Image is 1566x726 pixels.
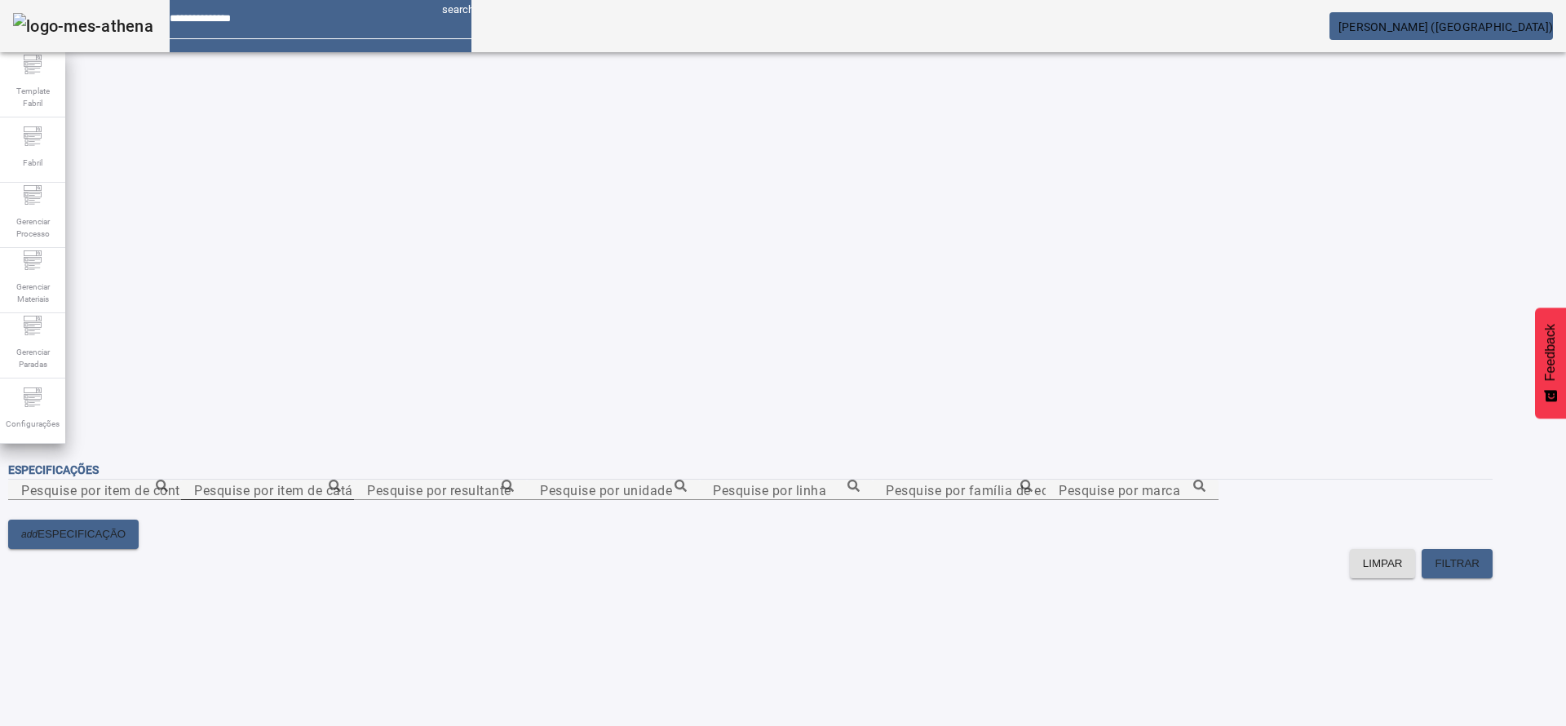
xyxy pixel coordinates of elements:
[8,520,139,549] button: addESPECIFICAÇÃO
[8,463,99,476] span: Especificações
[1338,20,1553,33] span: [PERSON_NAME] ([GEOGRAPHIC_DATA])
[1,413,64,435] span: Configurações
[1543,324,1558,381] span: Feedback
[540,480,687,500] input: Number
[886,482,1115,498] mat-label: Pesquise por família de equipamento
[1059,480,1205,500] input: Number
[1059,482,1180,498] mat-label: Pesquise por marca
[21,480,168,500] input: Number
[13,13,153,39] img: logo-mes-athena
[1350,549,1416,578] button: LIMPAR
[1535,308,1566,418] button: Feedback - Mostrar pesquisa
[540,482,672,498] mat-label: Pesquise por unidade
[367,480,514,500] input: Number
[886,480,1033,500] input: Number
[21,482,203,498] mat-label: Pesquise por item de controle
[38,526,126,542] span: ESPECIFICAÇÃO
[367,482,511,498] mat-label: Pesquise por resultante
[194,482,380,498] mat-label: Pesquise por item de catálogo
[8,80,57,114] span: Template Fabril
[194,480,341,500] input: Number
[1435,556,1480,572] span: FILTRAR
[713,480,860,500] input: Number
[8,210,57,245] span: Gerenciar Processo
[8,341,57,375] span: Gerenciar Paradas
[713,482,826,498] mat-label: Pesquise por linha
[18,152,47,174] span: Fabril
[1422,549,1493,578] button: FILTRAR
[8,276,57,310] span: Gerenciar Materiais
[1363,556,1403,572] span: LIMPAR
